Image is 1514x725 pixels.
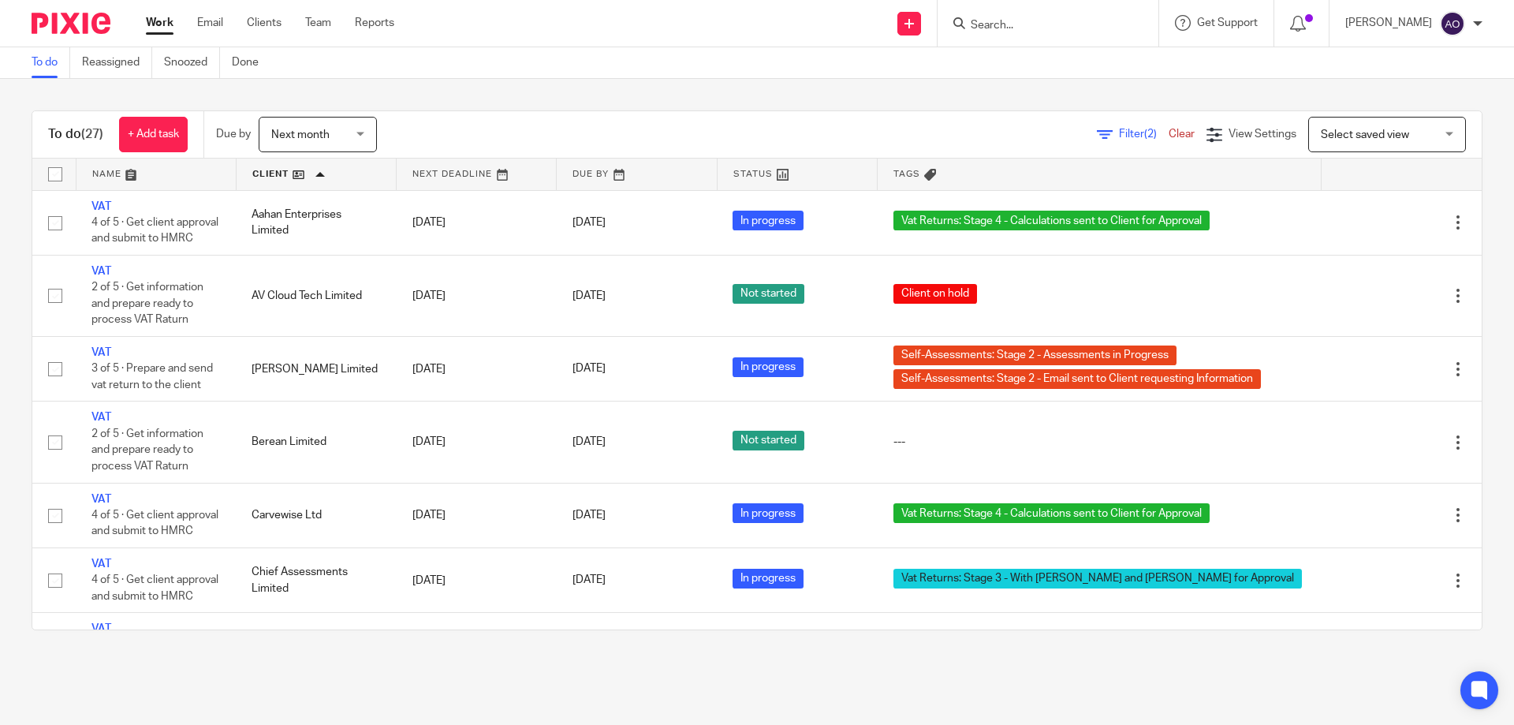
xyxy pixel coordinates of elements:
[969,19,1111,33] input: Search
[146,15,173,31] a: Work
[1169,129,1195,140] a: Clear
[247,15,282,31] a: Clients
[893,434,1306,450] div: ---
[893,284,977,304] span: Client on hold
[305,15,331,31] a: Team
[236,483,396,547] td: Carvewise Ltd
[32,13,110,34] img: Pixie
[733,357,804,377] span: In progress
[236,337,396,402] td: [PERSON_NAME] Limited
[91,559,111,570] a: VAT
[397,255,557,336] td: [DATE]
[733,211,804,230] span: In progress
[1229,129,1296,140] span: View Settings
[572,510,606,521] span: [DATE]
[893,211,1210,230] span: Vat Returns: Stage 4 - Calculations sent to Client for Approval
[119,117,188,152] a: + Add task
[1197,17,1258,28] span: Get Support
[1119,129,1169,140] span: Filter
[48,126,103,143] h1: To do
[397,483,557,547] td: [DATE]
[232,47,270,78] a: Done
[355,15,394,31] a: Reports
[572,436,606,447] span: [DATE]
[1440,11,1465,36] img: svg%3E
[397,548,557,613] td: [DATE]
[81,128,103,140] span: (27)
[572,575,606,586] span: [DATE]
[397,337,557,402] td: [DATE]
[271,129,330,140] span: Next month
[1321,129,1409,140] span: Select saved view
[733,431,804,450] span: Not started
[893,346,1177,365] span: Self-Assessments: Stage 2 - Assessments in Progress
[397,190,557,255] td: [DATE]
[91,347,111,358] a: VAT
[236,402,396,483] td: Berean Limited
[733,284,804,304] span: Not started
[572,217,606,228] span: [DATE]
[893,369,1261,389] span: Self-Assessments: Stage 2 - Email sent to Client requesting Information
[893,503,1210,523] span: Vat Returns: Stage 4 - Calculations sent to Client for Approval
[733,569,804,589] span: In progress
[893,170,920,178] span: Tags
[91,494,111,505] a: VAT
[91,412,111,423] a: VAT
[893,569,1302,589] span: Vat Returns: Stage 3 - With [PERSON_NAME] and [PERSON_NAME] for Approval
[397,613,557,678] td: [DATE]
[91,510,218,537] span: 4 of 5 · Get client approval and submit to HMRC
[216,126,251,142] p: Due by
[32,47,70,78] a: To do
[572,290,606,301] span: [DATE]
[236,548,396,613] td: Chief Assessments Limited
[1345,15,1432,31] p: [PERSON_NAME]
[1144,129,1157,140] span: (2)
[91,428,203,472] span: 2 of 5 · Get information and prepare ready to process VAT Raturn
[91,364,213,391] span: 3 of 5 · Prepare and send vat return to the client
[236,190,396,255] td: Aahan Enterprises Limited
[236,613,396,678] td: Cloudserve Technologies Ltd
[572,364,606,375] span: [DATE]
[397,402,557,483] td: [DATE]
[91,575,218,603] span: 4 of 5 · Get client approval and submit to HMRC
[91,282,203,326] span: 2 of 5 · Get information and prepare ready to process VAT Raturn
[91,201,111,212] a: VAT
[236,255,396,336] td: AV Cloud Tech Limited
[91,217,218,245] span: 4 of 5 · Get client approval and submit to HMRC
[82,47,152,78] a: Reassigned
[91,266,111,277] a: VAT
[197,15,223,31] a: Email
[91,623,111,634] a: VAT
[733,503,804,523] span: In progress
[164,47,220,78] a: Snoozed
